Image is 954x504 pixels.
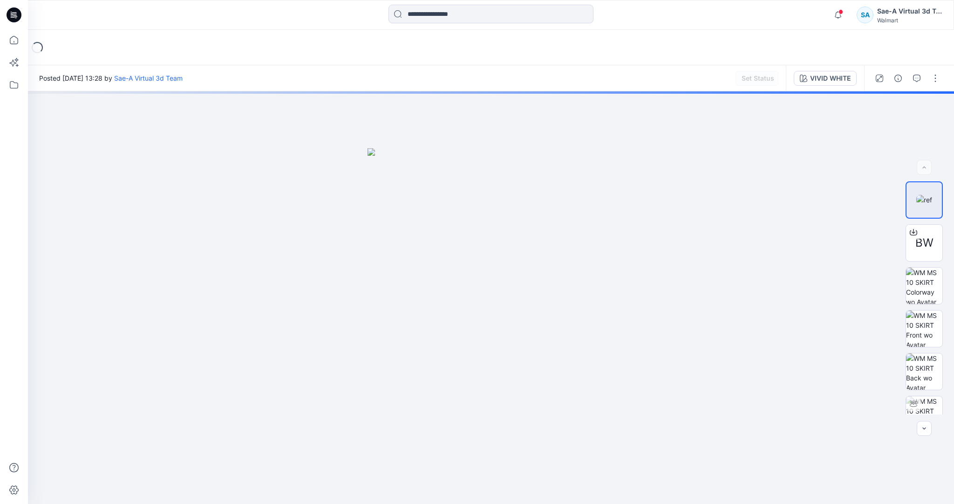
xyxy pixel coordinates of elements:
img: eyJhbGciOiJIUzI1NiIsImtpZCI6IjAiLCJzbHQiOiJzZXMiLCJ0eXAiOiJKV1QifQ.eyJkYXRhIjp7InR5cGUiOiJzdG9yYW... [368,148,615,504]
img: WM MS 10 SKIRT Colorway wo Avatar [906,268,942,304]
img: WM MS 10 SKIRT Front wo Avatar [906,311,942,347]
a: Sae-A Virtual 3d Team [114,74,183,82]
img: WM MS 10 SKIRT Turntable with Avatar [906,396,942,433]
img: ref [916,195,932,205]
div: VIVID WHITE [810,73,851,83]
div: Walmart [877,17,942,24]
button: Details [891,71,906,86]
img: WM MS 10 SKIRT Back wo Avatar [906,353,942,390]
div: SA [857,7,873,23]
span: BW [915,235,934,251]
button: VIVID WHITE [794,71,857,86]
span: Posted [DATE] 13:28 by [39,73,183,83]
div: Sae-A Virtual 3d Team [877,6,942,17]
